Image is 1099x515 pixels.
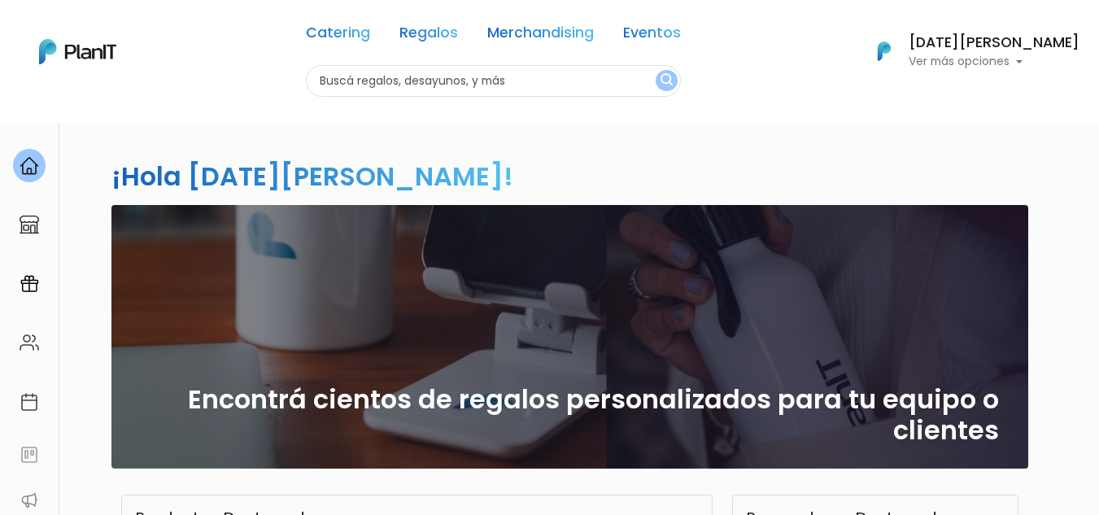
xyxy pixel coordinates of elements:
img: partners-52edf745621dab592f3b2c58e3bca9d71375a7ef29c3b500c9f145b62cc070d4.svg [20,491,39,510]
h2: Encontrá cientos de regalos personalizados para tu equipo o clientes [141,384,999,447]
a: Merchandising [487,26,594,46]
input: Buscá regalos, desayunos, y más [306,65,681,97]
h2: ¡Hola [DATE][PERSON_NAME]! [111,158,513,194]
img: PlanIt Logo [866,33,902,69]
img: PlanIt Logo [39,39,116,64]
a: Eventos [623,26,681,46]
img: calendar-87d922413cdce8b2cf7b7f5f62616a5cf9e4887200fb71536465627b3292af00.svg [20,392,39,412]
img: marketplace-4ceaa7011d94191e9ded77b95e3339b90024bf715f7c57f8cf31f2d8c509eaba.svg [20,215,39,234]
a: Regalos [399,26,458,46]
img: people-662611757002400ad9ed0e3c099ab2801c6687ba6c219adb57efc949bc21e19d.svg [20,333,39,352]
a: Catering [306,26,370,46]
img: campaigns-02234683943229c281be62815700db0a1741e53638e28bf9629b52c665b00959.svg [20,274,39,294]
h6: [DATE][PERSON_NAME] [909,36,1079,50]
img: home-e721727adea9d79c4d83392d1f703f7f8bce08238fde08b1acbfd93340b81755.svg [20,156,39,176]
img: feedback-78b5a0c8f98aac82b08bfc38622c3050aee476f2c9584af64705fc4e61158814.svg [20,445,39,465]
p: Ver más opciones [909,56,1079,68]
img: search_button-432b6d5273f82d61273b3651a40e1bd1b912527efae98b1b7a1b2c0702e16a8d.svg [661,73,673,89]
button: PlanIt Logo [DATE][PERSON_NAME] Ver más opciones [857,30,1079,72]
